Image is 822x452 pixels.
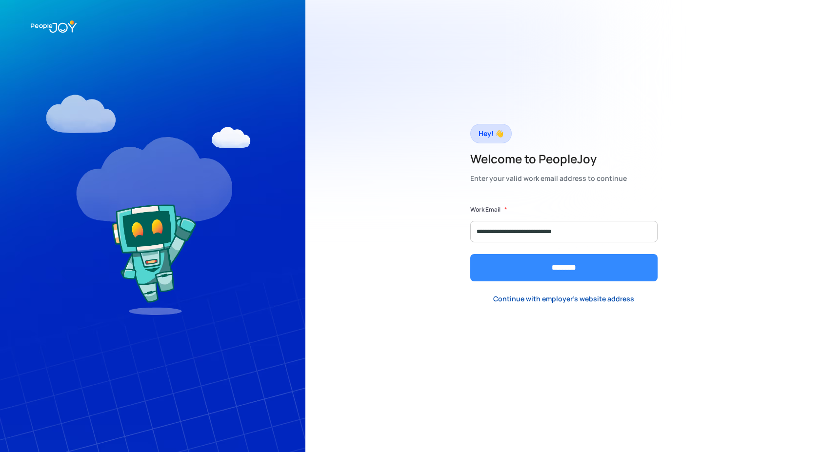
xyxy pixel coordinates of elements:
[470,172,627,185] div: Enter your valid work email address to continue
[493,294,634,304] div: Continue with employer's website address
[470,205,658,281] form: Form
[470,151,627,167] h2: Welcome to PeopleJoy
[479,127,503,140] div: Hey! 👋
[485,289,642,309] a: Continue with employer's website address
[470,205,501,215] label: Work Email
